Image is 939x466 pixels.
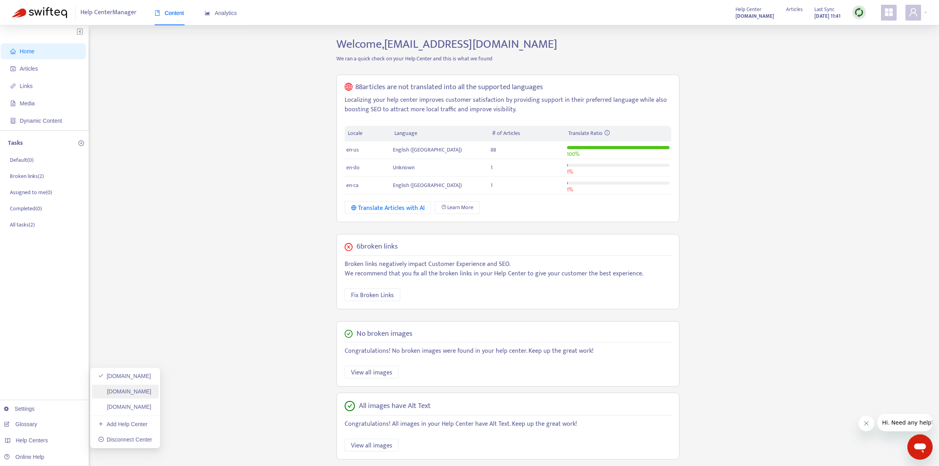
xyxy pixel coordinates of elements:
[78,140,84,146] span: plus-circle
[491,145,496,154] span: 88
[98,388,151,395] a: [DOMAIN_NAME]
[4,406,35,412] a: Settings
[357,242,398,251] h5: 6 broken links
[10,101,16,106] span: file-image
[351,368,392,378] span: View all images
[345,83,353,92] span: global
[20,66,38,72] span: Articles
[345,126,391,141] th: Locale
[10,221,35,229] p: All tasks ( 2 )
[345,366,399,378] button: View all images
[330,54,685,63] p: We ran a quick check on your Help Center and this is what we found
[205,10,210,16] span: area-chart
[346,181,358,190] span: en-ca
[10,118,16,124] span: container
[98,436,152,443] a: Disconnect Center
[435,201,480,214] a: Learn More
[345,401,355,411] span: check-circle
[8,138,23,148] p: Tasks
[10,156,34,164] p: Default ( 0 )
[909,7,918,17] span: user
[814,5,834,14] span: Last Sync
[16,437,48,444] span: Help Centers
[10,172,44,180] p: Broken links ( 2 )
[345,243,353,251] span: close-circle
[569,129,668,138] div: Translate Ratio
[155,10,160,16] span: book
[345,260,671,279] p: Broken links negatively impact Customer Experience and SEO. We recommend that you fix all the bro...
[345,95,671,114] p: Localizing your help center improves customer satisfaction by providing support in their preferre...
[907,434,933,460] iframe: メッセージングウィンドウを開くボタン
[351,441,392,451] span: View all images
[98,404,151,410] a: [DOMAIN_NAME]
[345,330,353,338] span: check-circle
[567,167,573,176] span: 1 %
[351,203,425,213] div: Translate Articles with AI
[884,7,894,17] span: appstore
[345,419,671,429] p: Congratulations! All images in your Help Center have Alt Text. Keep up the great work!
[98,373,151,379] a: [DOMAIN_NAME]
[736,5,762,14] span: Help Center
[4,454,44,460] a: Online Help
[4,421,37,427] a: Glossary
[567,185,573,194] span: 1 %
[346,145,359,154] span: en-us
[155,10,184,16] span: Content
[567,150,580,159] span: 100 %
[5,6,57,12] span: Hi. Need any help?
[20,48,34,54] span: Home
[81,5,137,20] span: Help Center Manager
[10,66,16,71] span: account-book
[393,145,462,154] span: English ([GEOGRAPHIC_DATA])
[814,12,840,21] strong: [DATE] 11:41
[859,415,874,431] iframe: メッセージを閉じる
[12,7,67,18] img: Swifteq
[854,7,864,17] img: sync.dc5367851b00ba804db3.png
[98,421,147,427] a: Add Help Center
[10,83,16,89] span: link
[345,288,400,301] button: Fix Broken Links
[391,126,489,141] th: Language
[786,5,803,14] span: Articles
[357,329,413,339] h5: No broken images
[20,100,35,107] span: Media
[10,188,52,197] p: Assigned to me ( 0 )
[359,402,431,411] h5: All images have Alt Text
[393,181,462,190] span: English ([GEOGRAPHIC_DATA])
[205,10,237,16] span: Analytics
[20,83,33,89] span: Links
[345,346,671,356] p: Congratulations! No broken images were found in your help center. Keep up the great work!
[736,11,774,21] a: [DOMAIN_NAME]
[448,203,474,212] span: Learn More
[489,126,565,141] th: # of Articles
[491,163,493,172] span: 1
[491,181,493,190] span: 1
[336,34,557,54] span: Welcome, [EMAIL_ADDRESS][DOMAIN_NAME]
[351,290,394,300] span: Fix Broken Links
[345,439,399,451] button: View all images
[356,83,543,92] h5: 88 articles are not translated into all the supported languages
[393,163,414,172] span: Unknown
[736,12,774,21] strong: [DOMAIN_NAME]
[877,414,933,431] iframe: 会社からのメッセージ
[10,49,16,54] span: home
[346,163,360,172] span: en-do
[10,204,42,213] p: Completed ( 0 )
[20,118,62,124] span: Dynamic Content
[345,201,431,214] button: Translate Articles with AI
